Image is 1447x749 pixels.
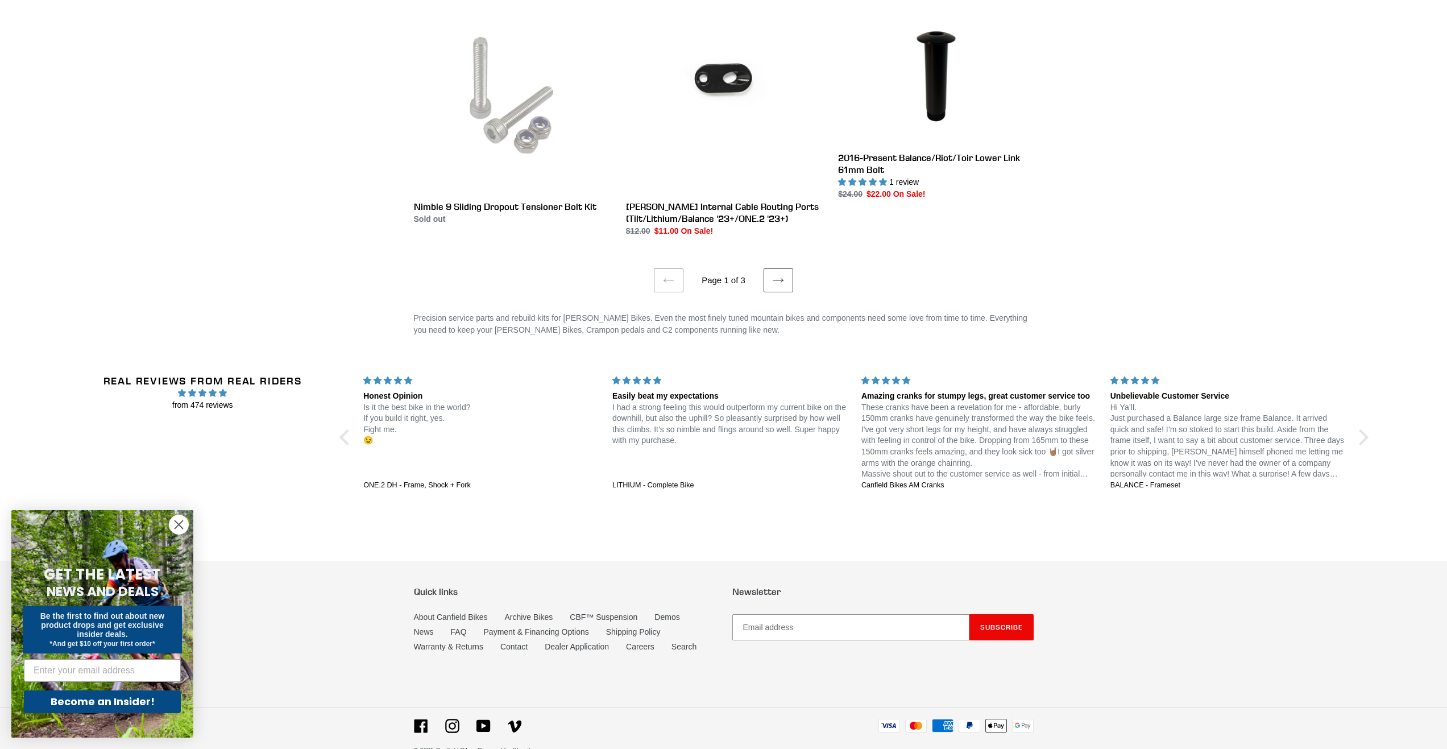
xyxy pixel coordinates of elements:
[861,402,1097,480] p: These cranks have been a revelation for me - affordable, burly 150mm cranks have genuinely transf...
[732,614,969,640] input: Email address
[1110,375,1346,387] div: 5 stars
[414,312,1034,336] p: Precision service parts and rebuild kits for [PERSON_NAME] Bikes. Even the most finely tuned moun...
[654,613,679,622] a: Demos
[363,481,599,491] a: ONE.2 DH - Frame, Shock + Fork
[861,375,1097,387] div: 5 stars
[72,387,333,399] span: 4.96 stars
[47,582,159,601] span: NEWS AND DEALS
[414,586,715,597] p: Quick links
[861,481,1097,491] a: Canfield Bikes AM Cranks
[504,613,553,622] a: Archive Bikes
[686,274,761,287] li: Page 1 of 3
[545,642,609,651] a: Dealer Application
[1110,402,1346,480] p: Hi Ya’ll. Just purchased a Balance large size frame Balance. It arrived quick and safe! I’m so st...
[1110,391,1346,402] div: Unbelievable Customer Service
[49,640,155,648] span: *And get $10 off your first order*
[72,399,333,411] span: from 474 reviews
[732,586,1034,597] p: Newsletter
[414,627,434,636] a: News
[72,375,333,387] h2: Real Reviews from Real Riders
[40,611,165,639] span: Be the first to find out about new product drops and get exclusive insider deals.
[363,402,599,446] p: Is it the best bike in the world? If you build it right, yes. Fight me. 😉
[612,481,848,491] a: LITHIUM - Complete Bike
[414,613,488,622] a: About Canfield Bikes
[570,613,637,622] a: CBF™ Suspension
[606,627,661,636] a: Shipping Policy
[169,515,189,535] button: Close dialog
[861,391,1097,402] div: Amazing cranks for stumpy legs, great customer service too
[612,375,848,387] div: 5 stars
[24,659,181,682] input: Enter your email address
[363,391,599,402] div: Honest Opinion
[671,642,696,651] a: Search
[612,402,848,446] p: I had a strong feeling this would outperform my current bike on the downhill, but also the uphill...
[969,614,1034,640] button: Subscribe
[363,375,599,387] div: 5 stars
[980,623,1023,631] span: Subscribe
[414,642,483,651] a: Warranty & Returns
[500,642,528,651] a: Contact
[24,690,181,713] button: Become an Insider!
[484,627,589,636] a: Payment & Financing Options
[612,391,848,402] div: Easily beat my expectations
[1110,481,1346,491] a: BALANCE - Frameset
[626,642,654,651] a: Careers
[451,627,467,636] a: FAQ
[44,564,161,585] span: GET THE LATEST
